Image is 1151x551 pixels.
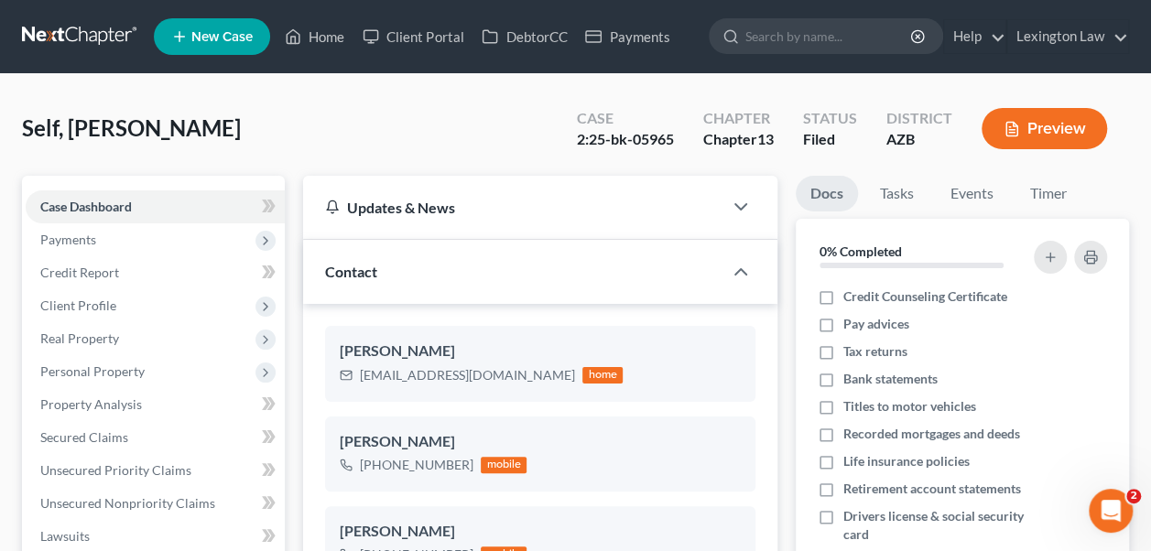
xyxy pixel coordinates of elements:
a: Unsecured Nonpriority Claims [26,487,285,520]
a: Credit Report [26,256,285,289]
div: Chapter [703,129,774,150]
span: Payments [40,232,96,247]
div: Filed [803,129,857,150]
div: Case [577,108,674,129]
span: Life insurance policies [843,452,970,470]
a: Home [276,20,353,53]
div: mobile [481,457,527,473]
span: Real Property [40,330,119,346]
button: Preview [982,108,1107,149]
span: Unsecured Priority Claims [40,462,191,478]
a: Tasks [865,176,928,211]
span: Lawsuits [40,528,90,544]
span: Drivers license & social security card [843,507,1030,544]
a: Docs [796,176,858,211]
a: Events [936,176,1008,211]
span: Unsecured Nonpriority Claims [40,495,215,511]
div: [PHONE_NUMBER] [360,456,473,474]
div: Chapter [703,108,774,129]
iframe: Intercom live chat [1089,489,1133,533]
div: [PERSON_NAME] [340,340,741,362]
div: Updates & News [325,198,700,217]
a: Case Dashboard [26,190,285,223]
a: Client Portal [353,20,472,53]
span: Personal Property [40,363,145,379]
span: Property Analysis [40,396,142,412]
a: Help [944,20,1005,53]
span: Case Dashboard [40,199,132,214]
span: Credit Report [40,265,119,280]
span: Tax returns [843,342,907,361]
span: 13 [757,130,774,147]
div: home [582,367,623,384]
span: Recorded mortgages and deeds [843,425,1020,443]
a: Property Analysis [26,388,285,421]
div: [PERSON_NAME] [340,521,741,543]
a: Timer [1015,176,1081,211]
strong: 0% Completed [820,243,902,259]
span: Self, [PERSON_NAME] [22,114,241,141]
a: Unsecured Priority Claims [26,454,285,487]
input: Search by name... [745,19,913,53]
span: 2 [1126,489,1141,503]
a: DebtorCC [472,20,576,53]
div: District [886,108,952,129]
a: Payments [576,20,679,53]
div: [EMAIL_ADDRESS][DOMAIN_NAME] [360,366,575,384]
div: Status [803,108,857,129]
span: Secured Claims [40,429,128,445]
div: [PERSON_NAME] [340,431,741,453]
a: Secured Claims [26,421,285,454]
div: AZB [886,129,952,150]
span: Contact [325,263,377,280]
span: Client Profile [40,297,116,313]
a: Lexington Law [1007,20,1128,53]
div: 2:25-bk-05965 [577,129,674,150]
span: Bank statements [843,370,938,388]
span: New Case [191,30,253,44]
span: Credit Counseling Certificate [843,287,1007,306]
span: Pay advices [843,315,909,333]
span: Retirement account statements [843,480,1021,498]
span: Titles to motor vehicles [843,397,976,416]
